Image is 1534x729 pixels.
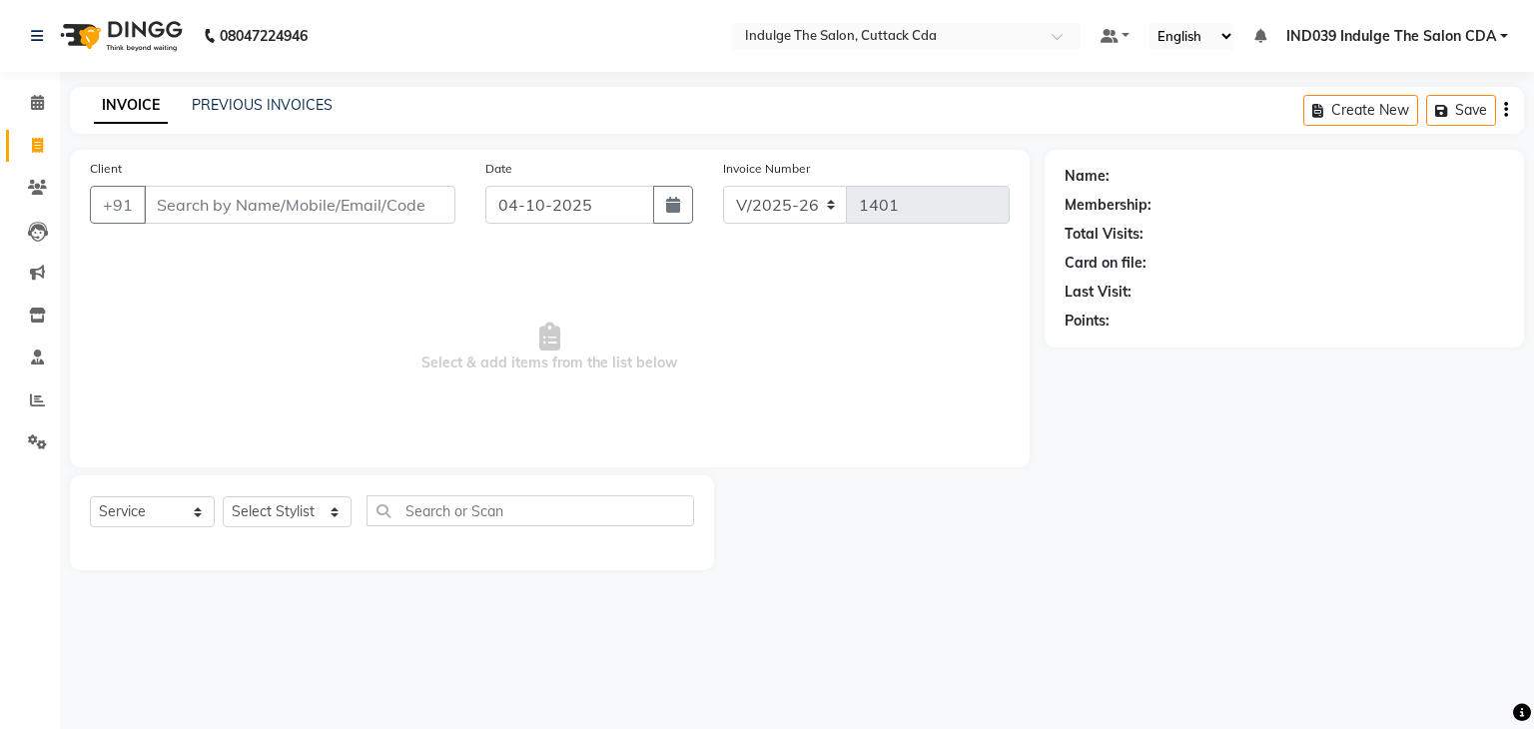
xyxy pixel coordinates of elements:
a: PREVIOUS INVOICES [192,96,333,114]
a: INVOICE [94,88,168,124]
label: Date [485,160,512,178]
span: IND039 Indulge The Salon CDA [1286,26,1496,47]
label: Invoice Number [723,160,810,178]
b: 08047224946 [220,8,308,64]
div: Name: [1065,166,1110,187]
button: Save [1426,95,1496,126]
button: +91 [90,186,146,224]
div: Card on file: [1065,253,1147,274]
input: Search or Scan [367,495,694,526]
div: Total Visits: [1065,224,1144,245]
label: Client [90,160,122,178]
button: Create New [1303,95,1418,126]
div: Last Visit: [1065,282,1132,303]
span: Select & add items from the list below [90,248,1010,447]
div: Points: [1065,311,1110,332]
div: Membership: [1065,195,1151,216]
img: logo [51,8,188,64]
input: Search by Name/Mobile/Email/Code [144,186,455,224]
